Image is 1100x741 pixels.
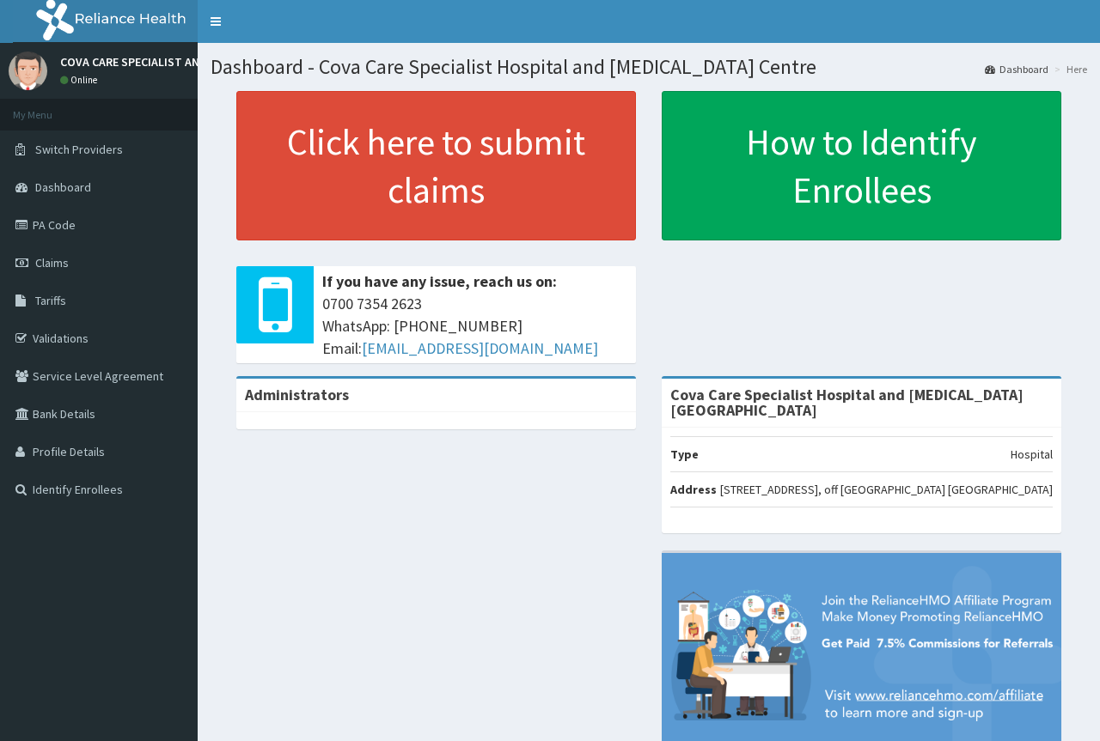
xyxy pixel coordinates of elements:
[322,293,627,359] span: 0700 7354 2623 WhatsApp: [PHONE_NUMBER] Email:
[985,62,1048,76] a: Dashboard
[362,338,598,358] a: [EMAIL_ADDRESS][DOMAIN_NAME]
[1011,446,1053,463] p: Hospital
[35,142,123,157] span: Switch Providers
[720,481,1053,498] p: [STREET_ADDRESS], off [GEOGRAPHIC_DATA] [GEOGRAPHIC_DATA]
[662,91,1061,240] a: How to Identify Enrollees
[211,56,1087,78] h1: Dashboard - Cova Care Specialist Hospital and [MEDICAL_DATA] Centre
[245,385,349,404] b: Administrators
[9,52,47,90] img: User Image
[35,255,69,270] span: Claims
[670,482,717,497] b: Address
[322,271,557,291] b: If you have any issue, reach us on:
[35,179,91,195] span: Dashboard
[670,446,699,462] b: Type
[236,91,636,240] a: Click here to submit claims
[670,385,1024,420] strong: Cova Care Specialist Hospital and [MEDICAL_DATA][GEOGRAPHIC_DATA]
[60,56,341,68] p: COVA CARE SPECIALIST AND [MEDICAL_DATA] CENTRE
[1050,62,1087,76] li: Here
[60,74,101,86] a: Online
[35,293,66,308] span: Tariffs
